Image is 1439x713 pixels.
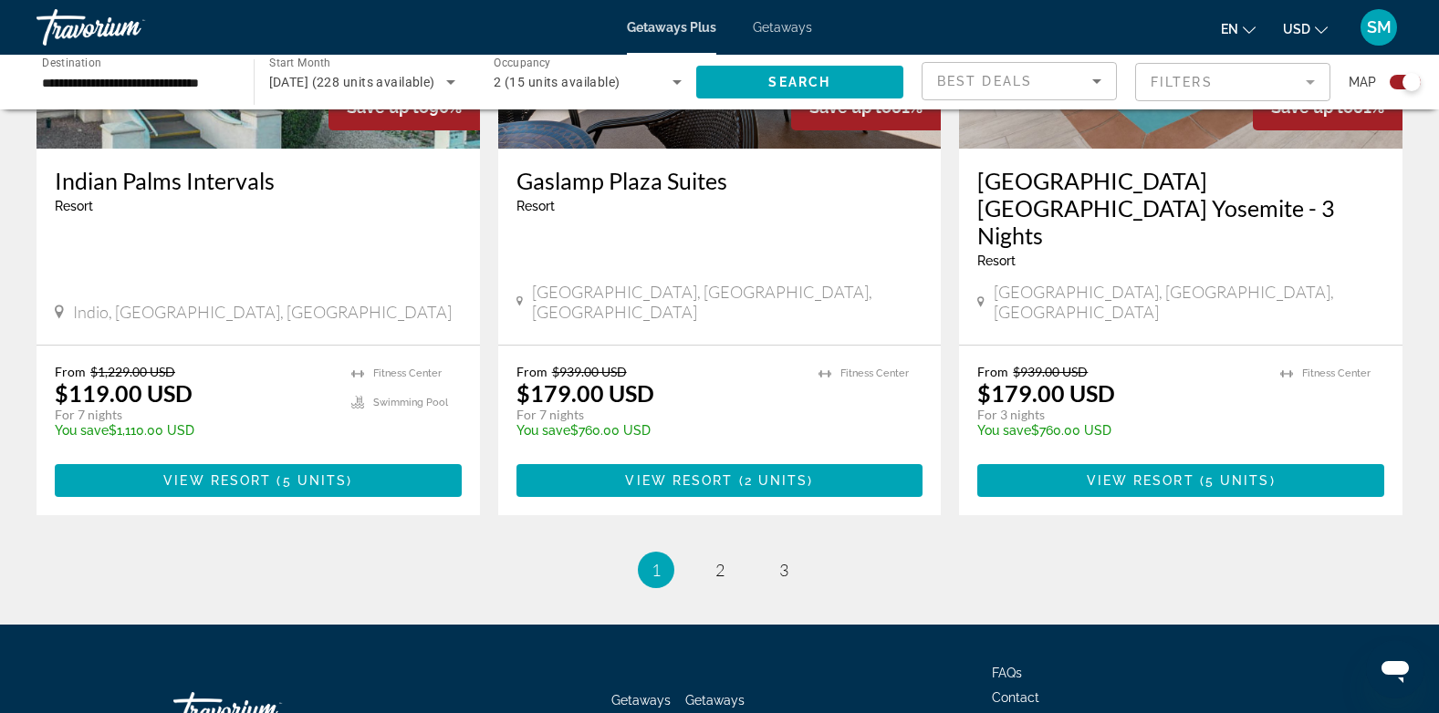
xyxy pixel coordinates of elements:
a: Getaways Plus [627,20,716,35]
span: 2 [715,560,725,580]
button: View Resort(5 units) [977,464,1384,497]
span: Fitness Center [373,367,442,379]
span: [GEOGRAPHIC_DATA], [GEOGRAPHIC_DATA], [GEOGRAPHIC_DATA] [994,282,1384,322]
p: $119.00 USD [55,379,193,407]
p: For 7 nights [55,407,333,423]
button: Filter [1135,62,1330,102]
span: You save [516,423,570,438]
span: Search [768,75,830,89]
span: Indio, [GEOGRAPHIC_DATA], [GEOGRAPHIC_DATA] [73,302,452,322]
span: From [516,364,547,379]
span: You save [977,423,1031,438]
p: $1,110.00 USD [55,423,333,438]
p: For 3 nights [977,407,1262,423]
span: Destination [42,56,101,68]
span: en [1221,22,1238,36]
span: Resort [55,199,93,213]
button: User Menu [1355,8,1403,46]
span: ( ) [1194,473,1276,488]
span: 5 units [1205,473,1270,488]
span: [DATE] (228 units available) [269,75,435,89]
p: $760.00 USD [516,423,801,438]
span: $1,229.00 USD [90,364,175,379]
span: ( ) [271,473,352,488]
span: Resort [977,253,1016,268]
span: Swimming Pool [373,397,448,408]
span: Fitness Center [840,367,909,379]
p: $179.00 USD [516,379,654,407]
button: Change language [1221,15,1256,42]
span: $939.00 USD [552,364,627,379]
span: Start Month [269,57,330,69]
span: 5 units [283,473,348,488]
a: FAQs [992,666,1022,680]
a: Getaways [753,20,812,35]
button: Change currency [1283,15,1328,42]
a: Gaslamp Plaza Suites [516,167,923,194]
p: For 7 nights [516,407,801,423]
span: View Resort [163,473,271,488]
button: View Resort(5 units) [55,464,462,497]
span: Best Deals [937,74,1032,88]
span: From [55,364,86,379]
span: View Resort [1087,473,1194,488]
p: $760.00 USD [977,423,1262,438]
a: [GEOGRAPHIC_DATA] [GEOGRAPHIC_DATA] Yosemite - 3 Nights [977,167,1384,249]
p: $179.00 USD [977,379,1115,407]
span: ( ) [734,473,814,488]
span: Map [1349,69,1376,95]
button: Search [696,66,904,98]
span: You save [55,423,109,438]
span: Occupancy [494,57,551,69]
span: 2 (15 units available) [494,75,620,89]
iframe: Button to launch messaging window [1366,640,1424,698]
span: 1 [652,560,661,580]
span: 3 [779,560,788,580]
nav: Pagination [36,552,1403,588]
button: View Resort(2 units) [516,464,923,497]
a: Indian Palms Intervals [55,167,462,194]
span: SM [1367,18,1392,36]
span: USD [1283,22,1310,36]
a: Travorium [36,4,219,51]
span: View Resort [625,473,733,488]
span: [GEOGRAPHIC_DATA], [GEOGRAPHIC_DATA], [GEOGRAPHIC_DATA] [532,282,923,322]
span: $939.00 USD [1013,364,1088,379]
a: Contact [992,690,1039,705]
a: Getaways [611,693,671,708]
span: Fitness Center [1302,367,1371,379]
mat-select: Sort by [937,70,1101,92]
span: From [977,364,1008,379]
span: Resort [516,199,555,213]
span: 2 units [745,473,808,488]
